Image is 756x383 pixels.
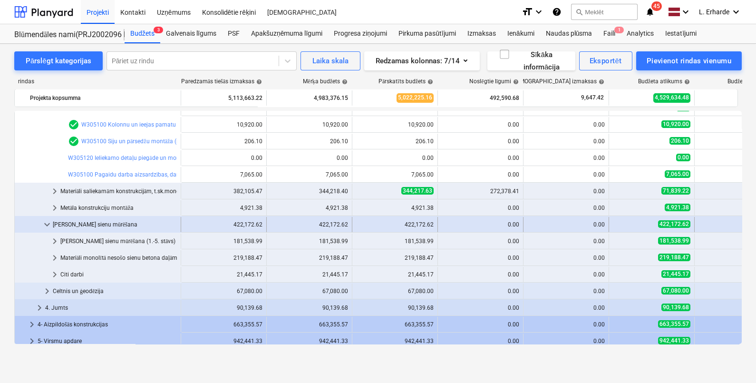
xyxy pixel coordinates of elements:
[621,24,659,43] a: Analytics
[527,304,605,311] div: 0.00
[300,51,360,70] button: Laika skala
[658,337,690,344] span: 942,441.33
[597,79,604,85] span: help
[364,51,480,70] button: Redzamas kolonnas:7/14
[60,234,177,249] div: [PERSON_NAME] sienu mūrēšana (1.-5. stāvs)
[271,188,348,195] div: 344,218.40
[552,6,562,18] i: Zināšanu pamats
[442,321,519,328] div: 0.00
[658,320,690,328] span: 663,355.57
[442,171,519,178] div: 0.00
[527,121,605,128] div: 0.00
[312,55,349,67] div: Laika skala
[185,288,262,295] div: 67,080.00
[14,30,113,40] div: Blūmendāles nami(PRJ2002096 Prūšu 3 kārta) - 2601984
[356,205,434,211] div: 4,921.38
[522,6,533,18] i: format_size
[160,24,222,43] a: Galvenais līgums
[571,4,638,20] button: Meklēt
[26,319,38,330] span: keyboard_arrow_right
[442,288,519,295] div: 0.00
[527,171,605,178] div: 0.00
[527,188,605,195] div: 0.00
[442,221,519,228] div: 0.00
[185,171,262,178] div: 7,065.00
[271,155,348,161] div: 0.00
[356,171,434,178] div: 7,065.00
[638,78,690,85] div: Budžeta atlikums
[328,24,393,43] a: Progresa ziņojumi
[651,1,662,11] span: 45
[442,205,519,211] div: 0.00
[185,304,262,311] div: 90,139.68
[661,287,690,295] span: 67,080.00
[442,255,519,261] div: 0.00
[34,302,45,314] span: keyboard_arrow_right
[185,338,262,344] div: 942,441.33
[378,78,433,85] div: Pārskatīts budžets
[68,171,318,178] a: W305100 Pagaidu darba aizsardzības, darba organizācijas konstrukciju uzstādīšana/nojaukšana
[45,300,177,315] div: 4. Jumts
[340,79,348,85] span: help
[125,24,160,43] div: Budžets
[271,171,348,178] div: 7,065.00
[38,334,177,349] div: 5- Virsmu apdare
[462,24,502,43] a: Izmaksas
[426,79,433,85] span: help
[356,121,434,128] div: 10,920.00
[527,271,605,278] div: 0.00
[658,220,690,228] span: 422,172.62
[598,24,621,43] a: Faili1
[68,105,207,111] a: Saliekamās dzelzsbetona kolonnas, sijas un pārsedzes
[356,138,434,145] div: 206.10
[442,188,519,195] div: 272,378.41
[676,154,690,161] span: 0.00
[527,138,605,145] div: 0.00
[356,288,434,295] div: 67,080.00
[185,255,262,261] div: 219,188.47
[53,217,177,232] div: [PERSON_NAME] sienu mūrēšana
[540,24,598,43] div: Naudas plūsma
[271,238,348,245] div: 181,538.99
[254,79,262,85] span: help
[81,121,368,128] a: W305100 Kolonnu un ieejas pamatu montāža (no individuāli izgatavotiem saliekamā dzelzsbetona elem...
[527,155,605,161] div: 0.00
[356,255,434,261] div: 219,188.47
[527,205,605,211] div: 0.00
[397,93,434,102] span: 5,022,225.16
[245,24,328,43] div: Apakšuzņēmuma līgumi
[442,90,519,106] div: 492,590.68
[527,238,605,245] div: 0.00
[14,78,181,85] div: rindas
[185,205,262,211] div: 4,921.38
[185,121,262,128] div: 10,920.00
[271,205,348,211] div: 4,921.38
[222,24,245,43] div: PSF
[661,270,690,278] span: 21,445.17
[185,221,262,228] div: 422,172.62
[185,188,262,195] div: 382,105.47
[393,24,462,43] div: Pirkuma pasūtījumi
[511,79,519,85] span: help
[645,6,655,18] i: notifications
[271,304,348,311] div: 90,139.68
[68,136,79,147] span: Rindas vienumam ir 1 PSF
[303,78,348,85] div: Mērķa budžets
[271,221,348,228] div: 422,172.62
[680,6,691,18] i: keyboard_arrow_down
[60,184,177,199] div: Materiāli saliekamām konstrukcijām, t.sk.monolītā betona pārsegumu daļām (atsevišķi pērkamie)
[38,317,177,332] div: 4- Aizpildošās konstrukcijas
[708,337,756,383] iframe: Chat Widget
[356,321,434,328] div: 663,355.57
[682,79,690,85] span: help
[356,271,434,278] div: 21,445.17
[53,284,177,299] div: Celtnis un ģeodēzija
[661,304,690,311] span: 90,139.68
[356,238,434,245] div: 181,538.99
[527,255,605,261] div: 0.00
[499,49,564,74] div: Sīkāka informācija
[356,221,434,228] div: 422,172.62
